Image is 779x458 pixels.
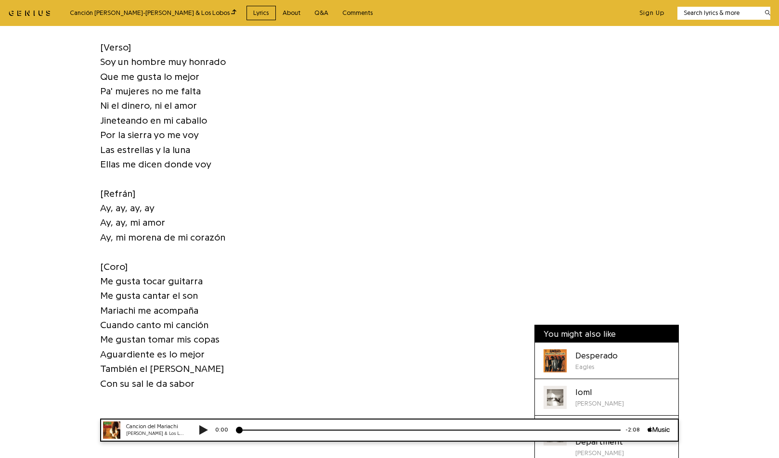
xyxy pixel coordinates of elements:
[575,349,618,362] div: Desperado
[544,386,567,409] div: Cover art for loml by Taylor Swift
[535,343,678,379] a: Cover art for Desperado by EaglesDesperadoEagles
[308,6,336,21] a: Q&A
[535,325,678,343] div: You might also like
[34,4,91,12] div: Cancion del Mariachi
[575,362,618,372] div: Eagles
[11,3,28,20] img: 72x72bb.jpg
[247,6,276,21] a: Lyrics
[575,399,624,408] div: [PERSON_NAME]
[575,386,624,399] div: loml
[677,8,759,18] input: Search lyrics & more
[70,8,236,18] div: Canción [PERSON_NAME] - [PERSON_NAME] & Los Lobos
[544,349,567,372] div: Cover art for Desperado by Eagles
[276,6,308,21] a: About
[535,379,678,416] a: Cover art for loml by Taylor Swiftloml[PERSON_NAME]
[575,448,670,458] div: [PERSON_NAME]
[534,27,679,316] iframe: Advertisement
[528,7,555,15] div: -2:08
[639,9,664,17] button: Sign Up
[336,6,380,21] a: Comments
[34,12,91,19] div: [PERSON_NAME] & Los Lobos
